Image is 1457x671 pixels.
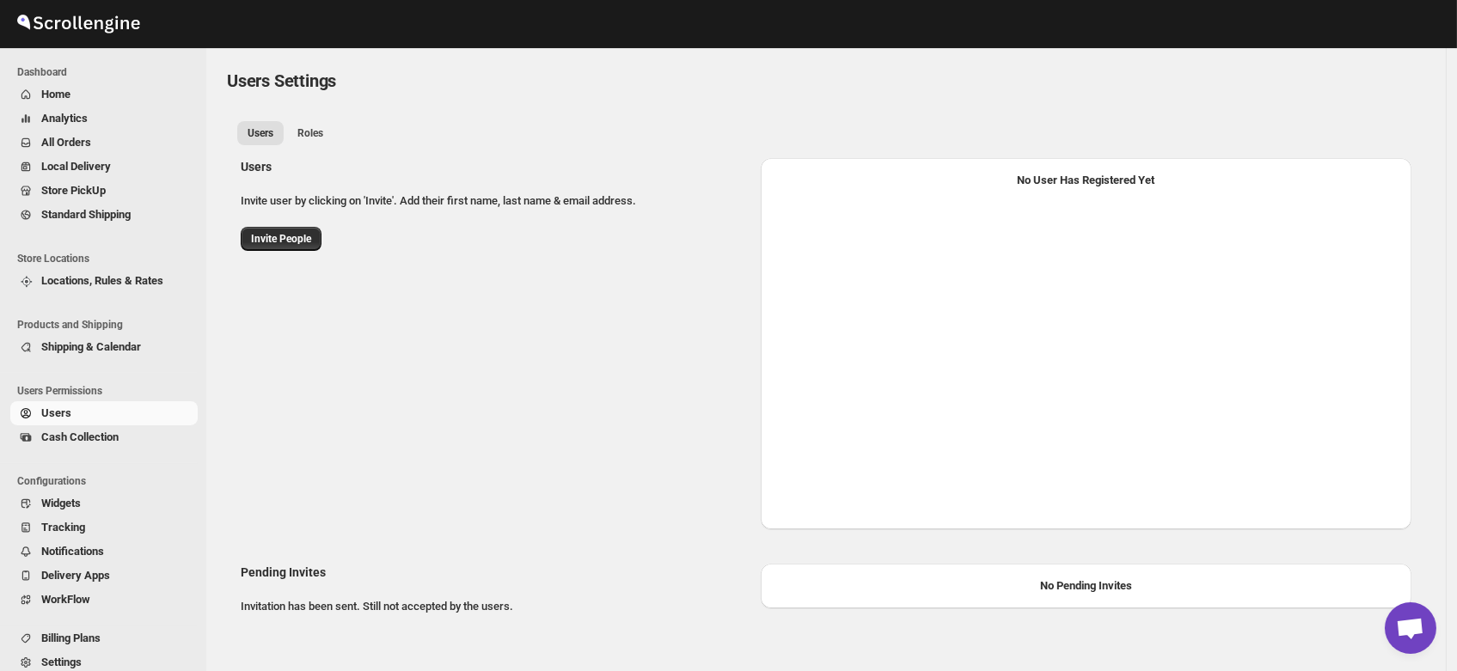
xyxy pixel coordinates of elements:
[227,151,1425,639] div: All customers
[17,252,198,265] span: Store Locations
[241,158,747,175] h2: Users
[10,335,198,359] button: Shipping & Calendar
[241,192,747,210] p: Invite user by clicking on 'Invite'. Add their first name, last name & email address.
[241,227,321,251] button: Invite People
[17,384,198,398] span: Users Permissions
[774,172,1398,189] div: No User Has Registered Yet
[1385,602,1436,654] a: Open chat
[41,593,90,606] span: WorkFlow
[297,126,323,140] span: Roles
[10,82,198,107] button: Home
[10,540,198,564] button: Notifications
[17,474,198,488] span: Configurations
[241,598,747,615] p: Invitation has been sent. Still not accepted by the users.
[10,269,198,293] button: Locations, Rules & Rates
[10,564,198,588] button: Delivery Apps
[10,626,198,650] button: Billing Plans
[41,160,111,173] span: Local Delivery
[248,126,273,140] span: Users
[10,401,198,425] button: Users
[227,70,336,91] span: Users Settings
[41,545,104,558] span: Notifications
[237,121,284,145] button: All customers
[251,232,311,246] span: Invite People
[41,208,131,221] span: Standard Shipping
[41,112,88,125] span: Analytics
[41,569,110,582] span: Delivery Apps
[10,588,198,612] button: WorkFlow
[774,577,1398,595] div: No Pending Invites
[41,656,82,668] span: Settings
[41,521,85,534] span: Tracking
[41,184,106,197] span: Store PickUp
[10,425,198,449] button: Cash Collection
[10,107,198,131] button: Analytics
[241,564,747,581] h2: Pending Invites
[17,318,198,332] span: Products and Shipping
[41,430,119,443] span: Cash Collection
[17,65,198,79] span: Dashboard
[41,497,81,509] span: Widgets
[10,131,198,155] button: All Orders
[41,631,101,644] span: Billing Plans
[41,340,141,353] span: Shipping & Calendar
[41,88,70,101] span: Home
[41,136,91,149] span: All Orders
[41,274,163,287] span: Locations, Rules & Rates
[10,515,198,540] button: Tracking
[41,406,71,419] span: Users
[10,491,198,515] button: Widgets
